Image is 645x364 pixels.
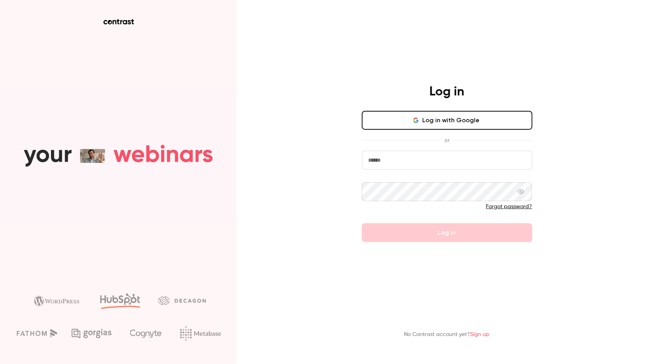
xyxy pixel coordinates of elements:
[404,330,490,339] p: No Contrast account yet?
[486,204,532,209] a: Forgot password?
[430,84,464,100] h4: Log in
[362,111,532,130] button: Log in with Google
[440,136,453,144] span: or
[158,296,206,305] img: decagon
[470,332,490,337] a: Sign up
